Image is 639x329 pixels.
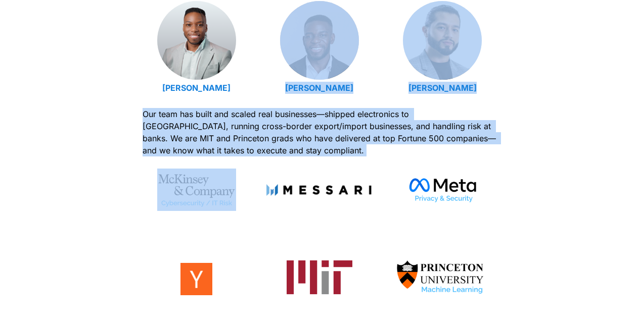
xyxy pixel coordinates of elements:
span: Our team has built and scaled real businesses—shipped electronics to [GEOGRAPHIC_DATA], running c... [143,109,498,155]
a: [PERSON_NAME] [408,83,477,93]
a: [PERSON_NAME] [285,83,353,93]
a: [PERSON_NAME] [162,83,231,93]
